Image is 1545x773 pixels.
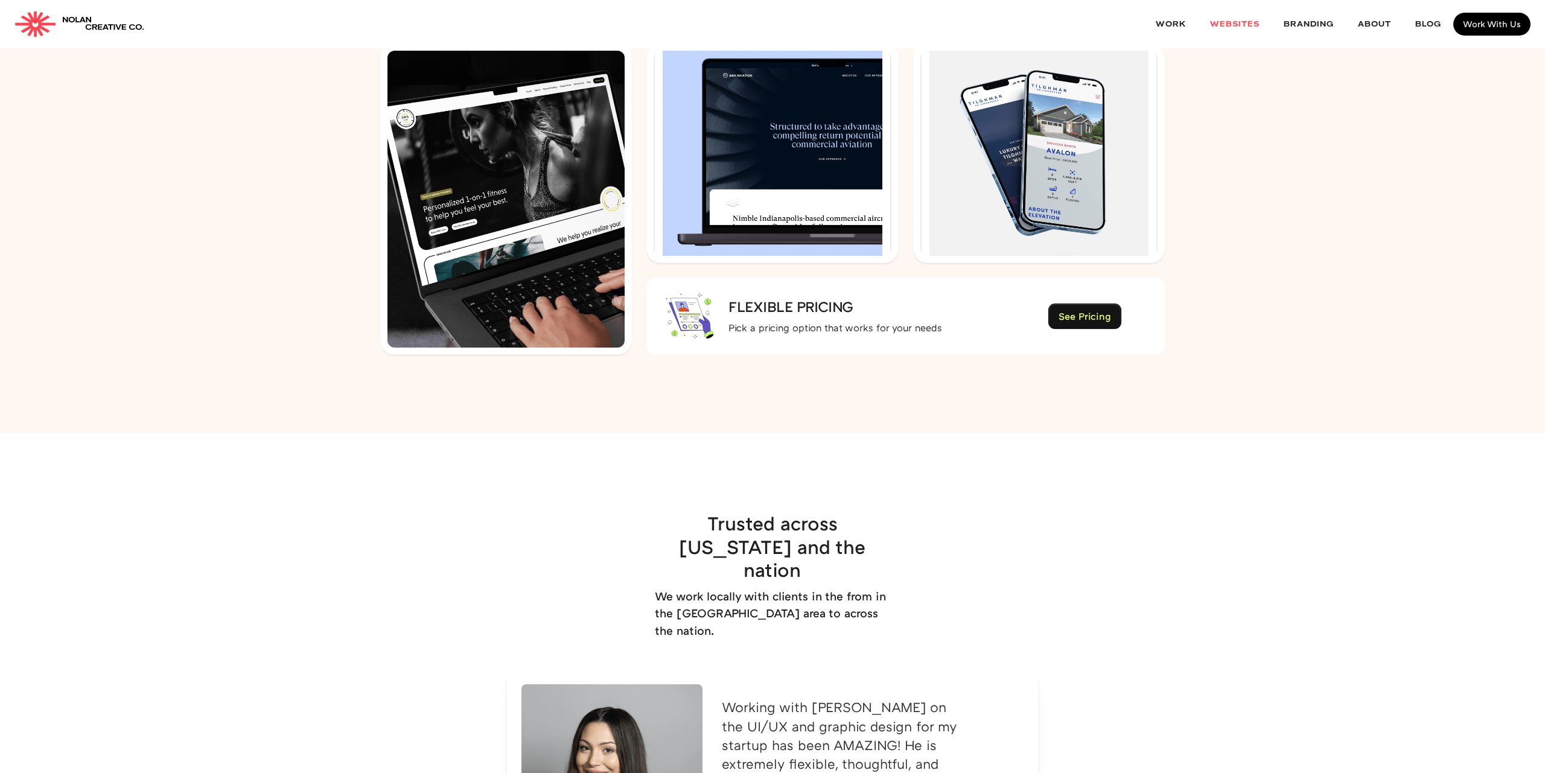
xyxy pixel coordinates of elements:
a: Branding [1272,8,1346,40]
img: Nolan Creative Co. [14,11,56,37]
img: DMS Fit Desktop Design [387,51,625,348]
img: Birge and Held Desktop Design [654,51,891,256]
a: See Pricing [1049,304,1121,328]
p: We work locally with clients in the from in the [GEOGRAPHIC_DATA] area to across the nation. [655,588,890,640]
a: home [14,11,144,37]
a: Work [1144,8,1198,40]
div: Pick a pricing option that works for your needs [728,320,942,335]
div: Work With Us [1463,20,1521,28]
img: Tilghman On Chesapeak Mobile Website Design [920,51,1158,256]
a: About [1346,8,1403,40]
a: Blog [1403,8,1453,40]
h2: Trusted across [US_STATE] and the nation [655,512,890,581]
h3: FLEXIBLE PRICING [728,298,853,316]
a: Work With Us [1453,13,1531,36]
a: websites [1198,8,1272,40]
